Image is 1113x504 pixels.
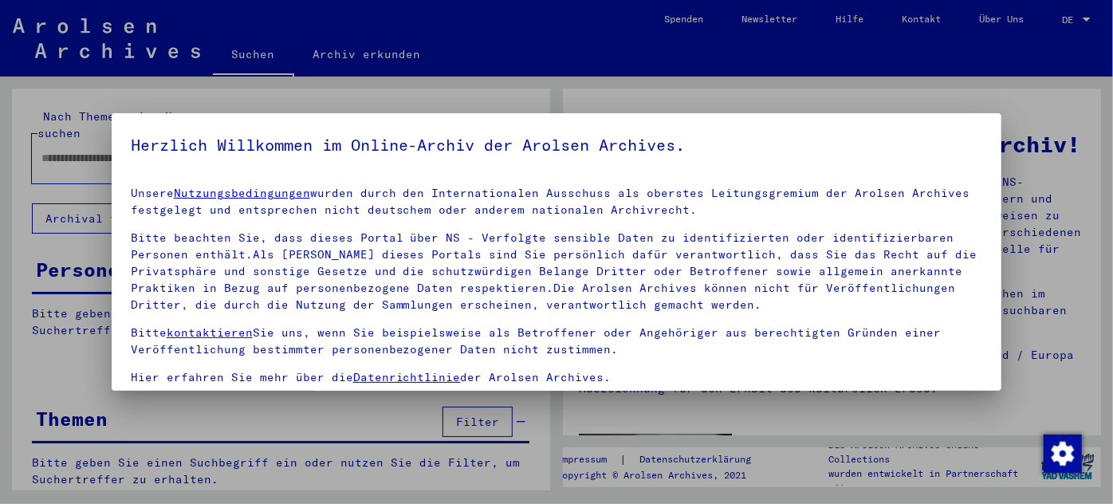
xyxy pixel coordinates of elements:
[353,370,461,384] a: Datenrichtlinie
[1044,435,1082,473] img: Change consent
[131,369,983,386] p: Hier erfahren Sie mehr über die der Arolsen Archives.
[131,185,983,219] p: Unsere wurden durch den Internationalen Ausschuss als oberstes Leitungsgremium der Arolsen Archiv...
[131,325,983,358] p: Bitte Sie uns, wenn Sie beispielsweise als Betroffener oder Angehöriger aus berechtigten Gründen ...
[174,186,310,200] a: Nutzungsbedingungen
[131,230,983,313] p: Bitte beachten Sie, dass dieses Portal über NS - Verfolgte sensible Daten zu identifizierten oder...
[131,132,983,158] h5: Herzlich Willkommen im Online-Archiv der Arolsen Archives.
[167,325,253,340] a: kontaktieren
